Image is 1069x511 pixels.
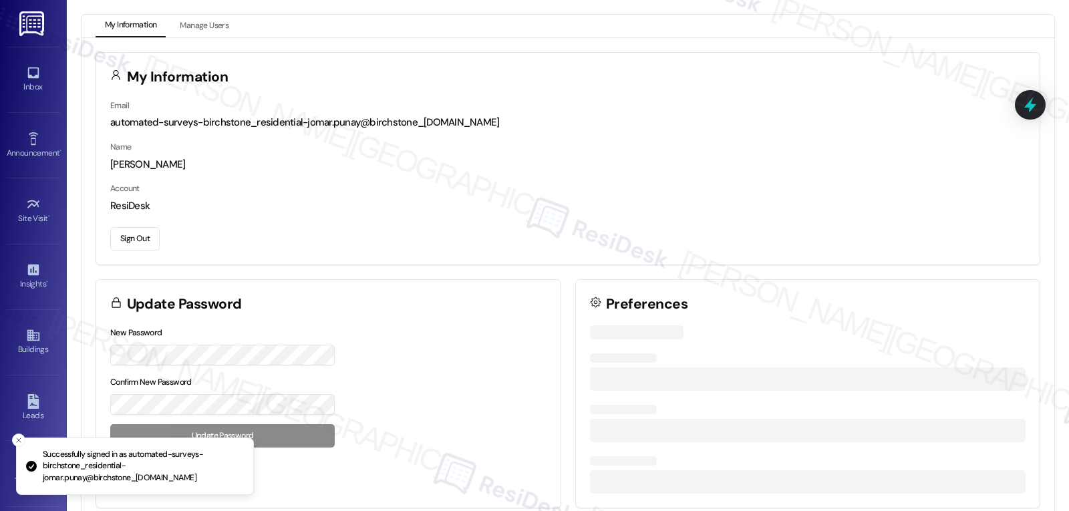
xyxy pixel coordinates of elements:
[12,434,25,447] button: Close toast
[110,142,132,152] label: Name
[96,15,166,37] button: My Information
[170,15,238,37] button: Manage Users
[110,377,192,387] label: Confirm New Password
[46,277,48,287] span: •
[48,212,50,221] span: •
[7,193,60,229] a: Site Visit •
[110,100,129,111] label: Email
[127,70,228,84] h3: My Information
[110,199,1026,213] div: ResiDesk
[7,259,60,295] a: Insights •
[7,390,60,426] a: Leads
[110,327,162,338] label: New Password
[110,158,1026,172] div: [PERSON_NAME]
[110,116,1026,130] div: automated-surveys-birchstone_residential-jomar.punay@birchstone_[DOMAIN_NAME]
[110,227,160,250] button: Sign Out
[7,61,60,98] a: Inbox
[19,11,47,36] img: ResiDesk Logo
[7,456,60,492] a: Templates •
[110,183,140,194] label: Account
[7,324,60,360] a: Buildings
[606,297,688,311] h3: Preferences
[127,297,242,311] h3: Update Password
[43,449,243,484] p: Successfully signed in as automated-surveys-birchstone_residential-jomar.punay@birchstone_[DOMAIN...
[59,146,61,156] span: •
